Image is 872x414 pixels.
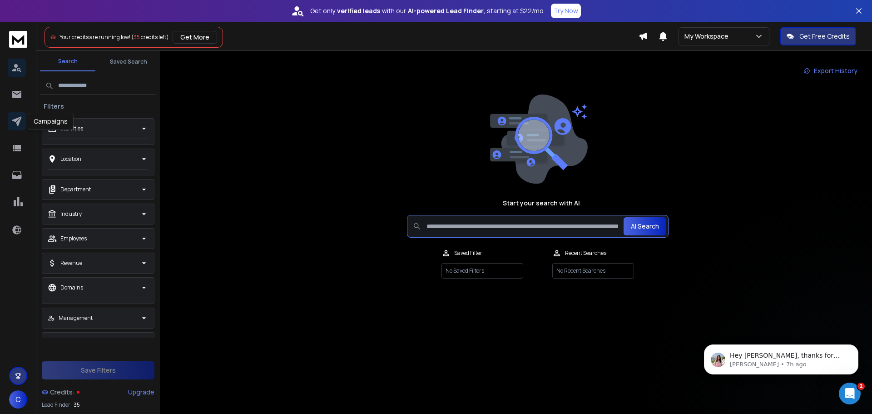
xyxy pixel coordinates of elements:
[60,155,81,163] p: Location
[60,235,87,242] p: Employees
[60,186,91,193] p: Department
[799,32,850,41] p: Get Free Credits
[40,52,95,71] button: Search
[454,249,482,257] p: Saved Filter
[441,263,523,279] p: No Saved Filters
[60,284,83,291] p: Domains
[101,53,156,71] button: Saved Search
[552,263,634,279] p: No Recent Searches
[9,390,27,409] button: C
[60,259,82,267] p: Revenue
[503,199,580,208] h1: Start your search with AI
[42,383,154,401] a: Credits:Upgrade
[28,113,74,130] div: Campaigns
[134,33,140,41] span: 35
[857,383,865,390] span: 1
[551,4,581,18] button: Try Now
[780,27,856,45] button: Get Free Credits
[42,401,72,409] p: Lead Finder:
[131,33,169,41] span: ( credits left)
[797,62,865,80] a: Export History
[488,95,588,184] img: image
[337,6,380,15] strong: verified leads
[408,6,485,15] strong: AI-powered Lead Finder,
[310,6,544,15] p: Get only with our starting at $22/mo
[173,31,217,44] button: Get More
[59,33,130,41] span: Your credits are running low!
[59,314,93,322] p: Management
[690,325,872,389] iframe: Intercom notifications message
[839,383,861,404] iframe: Intercom live chat
[684,32,732,41] p: My Workspace
[50,388,75,397] span: Credits:
[9,31,27,48] img: logo
[74,401,80,409] span: 35
[40,102,68,111] h3: Filters
[554,6,578,15] p: Try Now
[60,210,82,218] p: Industry
[128,388,154,397] div: Upgrade
[624,217,666,235] button: AI Search
[565,249,606,257] p: Recent Searches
